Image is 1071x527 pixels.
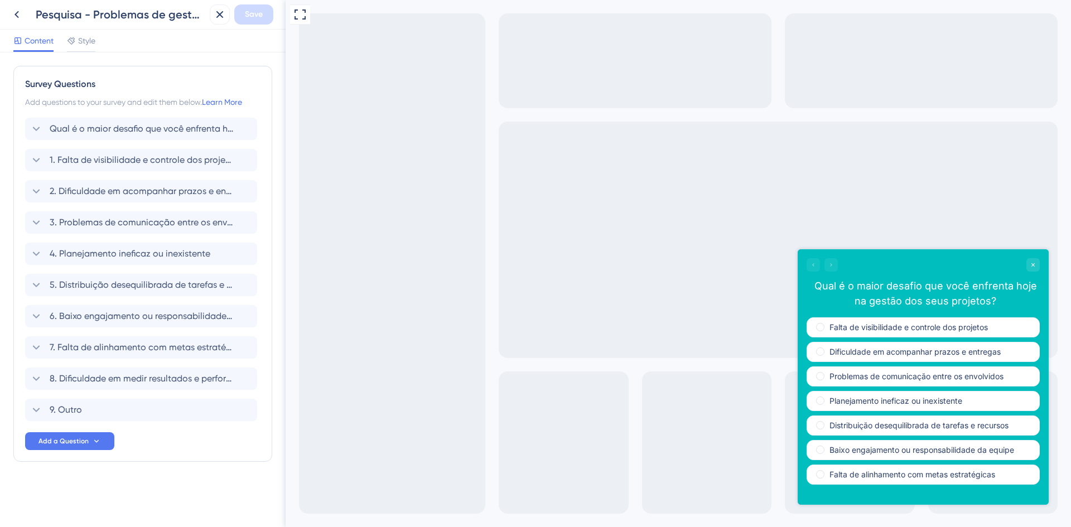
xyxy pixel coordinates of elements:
div: Add questions to your survey and edit them below. [25,95,260,109]
span: Content [25,34,54,47]
label: Baixo engajamento ou responsabilidade da equipe [32,195,216,206]
div: Pesquisa - Problemas de gestão [36,7,205,22]
div: radio group [9,68,242,284]
span: 4. Planejamento ineficaz ou inexistente [50,247,210,260]
label: Planejamento ineficaz ou inexistente [32,146,165,157]
span: Add a Question [38,437,89,446]
label: Falta de alinhamento com metas estratégicas [32,220,197,231]
label: Dificuldade em acompanhar prazos e entregas [32,97,203,108]
span: 8. Dificuldade em medir resultados e performance [50,372,234,385]
span: 7. Falta de alinhamento com metas estratégicas [50,341,234,354]
span: 6. Baixo engajamento ou responsabilidade da equipe [50,310,234,323]
a: Learn More [202,98,242,107]
div: Survey Questions [25,78,260,91]
button: Add a Question [25,432,114,450]
label: Problemas de comunicação entre os envolvidos [32,122,206,133]
span: 1. Falta de visibilidade e controle dos projetos [50,153,234,167]
label: Falta de visibilidade e controle dos projetos [32,72,190,84]
iframe: UserGuiding Survey [512,249,763,505]
span: 5. Distribuição desequilibrada de tarefas e recursos [50,278,234,292]
button: Save [234,4,273,25]
label: Distribuição desequilibrada de tarefas e recursos [32,171,211,182]
span: Save [245,8,263,21]
span: 9. Outro [50,403,82,417]
span: Style [78,34,95,47]
span: 2. Dificuldade em acompanhar prazos e entregas [50,185,234,198]
span: Qual é o maior desafio que você enfrenta hoje na gestão dos seus projetos? [50,122,234,136]
span: 3. Problemas de comunicação entre os envolvidos [50,216,234,229]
